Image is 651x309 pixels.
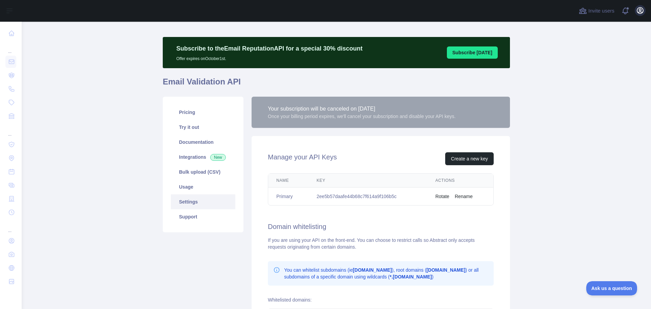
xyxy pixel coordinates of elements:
[268,188,309,206] td: Primary
[455,193,473,200] button: Rename
[5,220,16,233] div: ...
[445,152,494,165] button: Create a new key
[171,120,235,135] a: Try it out
[171,209,235,224] a: Support
[435,193,449,200] button: Rotate
[5,123,16,137] div: ...
[427,174,493,188] th: Actions
[171,179,235,194] a: Usage
[171,105,235,120] a: Pricing
[210,154,226,161] span: New
[171,135,235,150] a: Documentation
[447,46,498,59] button: Subscribe [DATE]
[586,281,637,295] iframe: Help Scout Beacon - Open
[268,105,456,113] div: Your subscription will be canceled on [DATE]
[284,267,488,280] p: You can whitelist subdomains (ie ), root domains ( ) or all subdomains of a specific domain using...
[268,113,456,120] div: Once your billing period expires, we'll cancel your subscription and disable your API keys.
[427,267,466,273] b: [DOMAIN_NAME]
[588,7,614,15] span: Invite users
[268,152,337,165] h2: Manage your API Keys
[5,41,16,54] div: ...
[268,222,494,231] h2: Domain whitelisting
[163,76,510,93] h1: Email Validation API
[171,150,235,165] a: Integrations New
[176,53,362,61] p: Offer expires on October 1st.
[176,44,362,53] p: Subscribe to the Email Reputation API for a special 30 % discount
[268,174,309,188] th: Name
[171,165,235,179] a: Bulk upload (CSV)
[309,188,427,206] td: 2ee5b57daafe44b68c7f614a9f106b5c
[171,194,235,209] a: Settings
[353,267,392,273] b: [DOMAIN_NAME]
[390,274,432,279] b: *.[DOMAIN_NAME]
[577,5,616,16] button: Invite users
[268,297,312,303] label: Whitelisted domains:
[268,237,494,250] div: If you are using your API on the front-end. You can choose to restrict calls so Abstract only acc...
[309,174,427,188] th: Key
